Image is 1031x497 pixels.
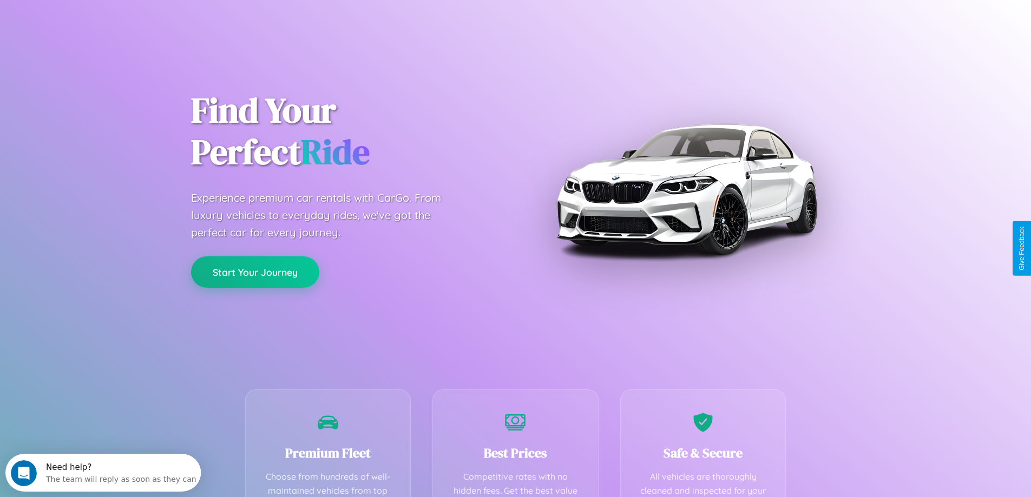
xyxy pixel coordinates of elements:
h3: Best Prices [449,444,582,462]
img: Premium BMW car rental vehicle [551,54,822,324]
h3: Premium Fleet [262,444,395,462]
div: Open Intercom Messenger [4,4,201,34]
div: Need help? [41,9,191,18]
div: The team will reply as soon as they can [41,18,191,29]
h3: Safe & Secure [637,444,770,462]
div: Give Feedback [1018,227,1026,270]
iframe: Intercom live chat discovery launcher [5,454,201,492]
h1: Find Your Perfect [191,90,500,173]
span: Ride [301,128,370,175]
p: Experience premium car rentals with CarGo. From luxury vehicles to everyday rides, we've got the ... [191,189,462,241]
button: Start Your Journey [191,256,319,288]
iframe: Intercom live chat [11,460,37,486]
